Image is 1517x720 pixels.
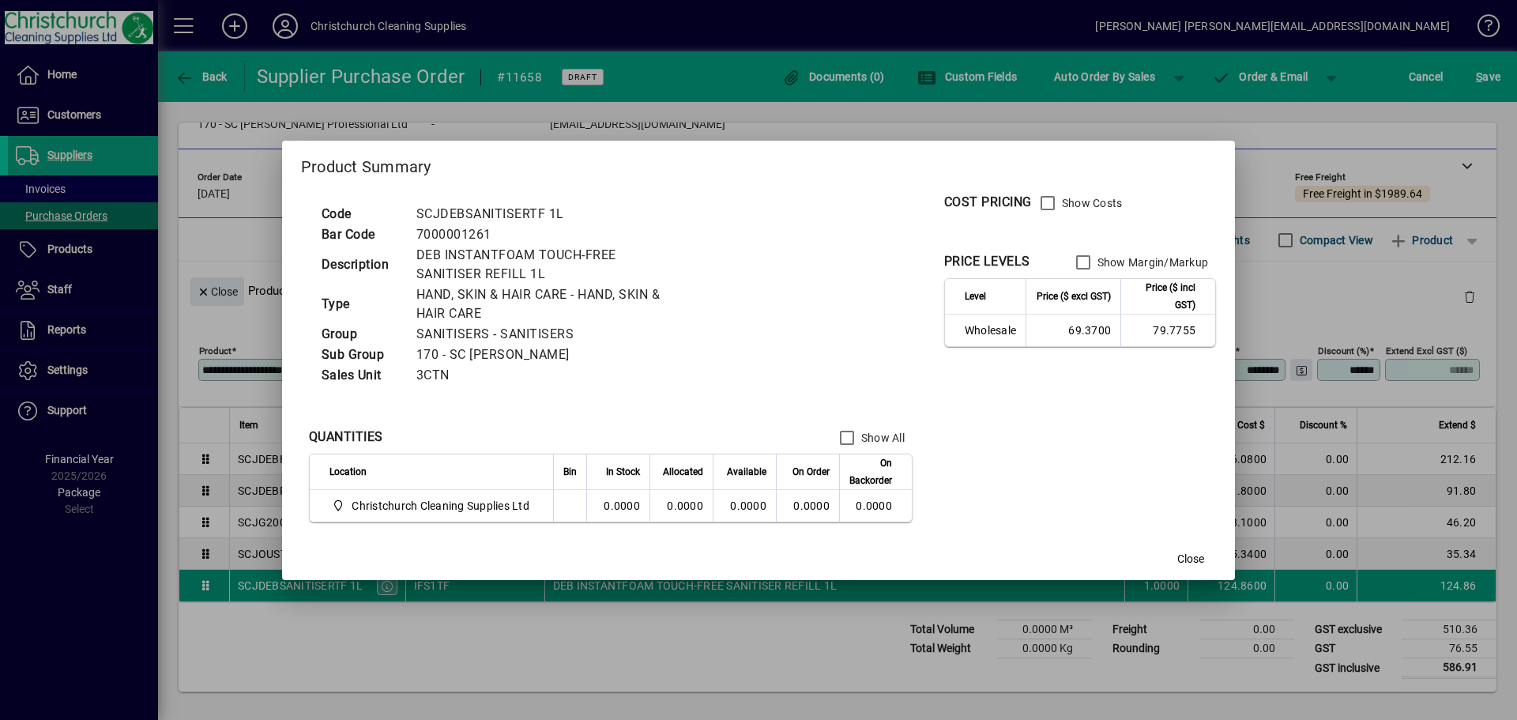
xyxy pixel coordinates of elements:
[408,365,696,386] td: 3CTN
[649,490,713,522] td: 0.0000
[408,324,696,345] td: SANITISERS - SANITISERS
[563,463,577,481] span: Bin
[1165,545,1216,574] button: Close
[858,430,905,446] label: Show All
[314,245,408,285] td: Description
[309,428,383,447] div: QUANTITIES
[606,463,640,481] span: In Stock
[1059,195,1123,211] label: Show Costs
[329,496,536,515] span: Christchurch Cleaning Supplies Ltd
[314,324,408,345] td: Group
[1120,315,1215,346] td: 79.7755
[1037,288,1111,305] span: Price ($ excl GST)
[314,345,408,365] td: Sub Group
[793,499,830,512] span: 0.0000
[329,463,367,481] span: Location
[1131,279,1195,314] span: Price ($ incl GST)
[314,204,408,224] td: Code
[944,193,1032,212] div: COST PRICING
[944,252,1030,271] div: PRICE LEVELS
[663,463,703,481] span: Allocated
[352,498,529,514] span: Christchurch Cleaning Supplies Ltd
[849,454,892,489] span: On Backorder
[586,490,649,522] td: 0.0000
[282,141,1235,187] h2: Product Summary
[314,285,408,324] td: Type
[408,285,696,324] td: HAND, SKIN & HAIR CARE - HAND, SKIN & HAIR CARE
[314,365,408,386] td: Sales Unit
[1026,315,1120,346] td: 69.3700
[792,463,830,481] span: On Order
[1094,254,1209,270] label: Show Margin/Markup
[314,224,408,245] td: Bar Code
[839,490,912,522] td: 0.0000
[408,204,696,224] td: SCJDEBSANITISERTF 1L
[1177,551,1204,567] span: Close
[713,490,776,522] td: 0.0000
[965,288,986,305] span: Level
[408,345,696,365] td: 170 - SC [PERSON_NAME]
[408,245,696,285] td: DEB INSTANTFOAM TOUCH-FREE SANITISER REFILL 1L
[727,463,766,481] span: Available
[408,224,696,245] td: 7000001261
[965,322,1016,338] span: Wholesale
